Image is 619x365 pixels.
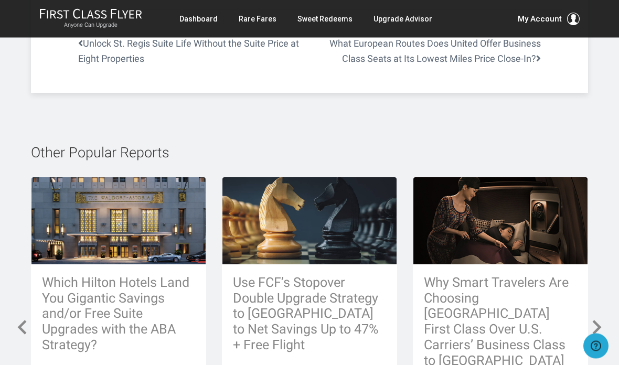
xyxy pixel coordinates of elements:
[233,275,386,354] h3: Use FCF’s Stopover Double Upgrade Strategy to [GEOGRAPHIC_DATA] to Net Savings Up to 47% + Free F...
[42,275,195,354] h3: Which Hilton Hotels Land You Gigantic Savings and/or Free Suite Upgrades with the ABA Strategy?
[373,9,432,28] a: Upgrade Advisor
[309,37,562,67] a: What European Routes Does United Offer Business Class Seats at Its Lowest Miles Price Close-In?
[179,9,218,28] a: Dashboard
[31,146,588,162] h2: Other Popular Reports
[57,37,309,67] a: Unlock St. Regis Suite Life Without the Suite Price at Eight Properties
[518,13,562,25] span: My Account
[39,8,142,29] a: First Class FlyerAnyone Can Upgrade
[39,22,142,29] small: Anyone Can Upgrade
[297,9,353,28] a: Sweet Redeems
[518,13,580,25] button: My Account
[39,8,142,19] img: First Class Flyer
[239,9,276,28] a: Rare Fares
[583,334,609,360] iframe: Opens a widget where you can find more information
